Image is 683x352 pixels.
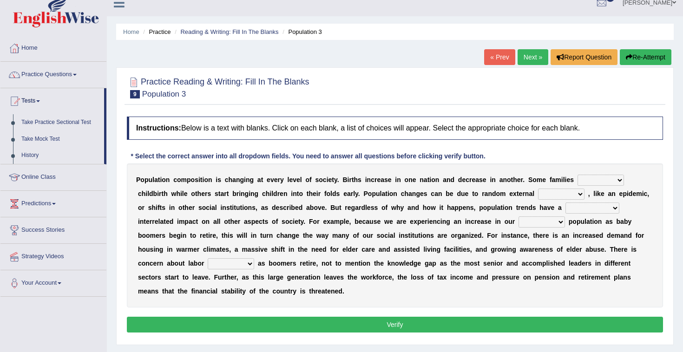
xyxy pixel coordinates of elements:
[224,190,226,197] b: r
[466,176,469,183] b: c
[236,204,240,211] b: u
[148,176,152,183] b: u
[181,176,187,183] b: m
[160,176,162,183] b: i
[171,204,175,211] b: n
[127,117,663,140] h4: Below is a text with blanks. Click on each blank, a list of choices will appear. Select the appro...
[597,190,601,197] b: k
[216,176,217,183] b: i
[246,176,250,183] b: n
[565,176,567,183] b: i
[550,176,552,183] b: f
[475,176,479,183] b: a
[296,176,300,183] b: e
[355,190,358,197] b: y
[305,176,309,183] b: o
[166,176,170,183] b: n
[462,176,466,183] b: e
[517,190,519,197] b: t
[623,190,627,197] b: p
[513,176,517,183] b: h
[277,176,280,183] b: r
[232,190,236,197] b: b
[408,176,413,183] b: n
[198,176,200,183] b: i
[522,190,525,197] b: r
[384,176,388,183] b: s
[627,190,629,197] b: i
[608,190,611,197] b: a
[291,190,293,197] b: i
[153,190,158,197] b: b
[241,190,245,197] b: n
[387,190,389,197] b: i
[365,176,367,183] b: i
[552,176,556,183] b: a
[309,176,312,183] b: f
[256,204,257,211] b: ,
[507,176,511,183] b: o
[519,190,523,197] b: e
[0,217,106,241] a: Success Stories
[408,190,412,197] b: a
[130,90,140,98] span: 9
[297,190,299,197] b: t
[381,190,385,197] b: a
[283,204,287,211] b: c
[289,204,291,211] b: i
[334,176,337,183] b: y
[138,204,142,211] b: o
[555,176,561,183] b: m
[358,176,361,183] b: s
[202,176,204,183] b: i
[521,176,523,183] b: r
[17,114,104,131] a: Take Practice Sectional Test
[187,176,191,183] b: p
[269,190,271,197] b: i
[189,204,192,211] b: e
[229,176,233,183] b: h
[316,190,318,197] b: i
[443,176,447,183] b: a
[147,190,149,197] b: l
[222,204,226,211] b: n
[435,176,440,183] b: n
[629,190,633,197] b: d
[517,176,521,183] b: e
[244,204,248,211] b: o
[270,176,274,183] b: v
[289,176,293,183] b: e
[273,190,277,197] b: d
[191,190,195,197] b: o
[242,204,244,211] b: i
[300,176,302,183] b: l
[542,176,546,183] b: e
[234,204,236,211] b: t
[0,191,106,214] a: Predictions
[144,176,149,183] b: p
[136,176,140,183] b: P
[236,190,239,197] b: r
[492,176,496,183] b: n
[245,190,249,197] b: g
[293,190,297,197] b: n
[206,204,210,211] b: c
[348,176,349,183] b: i
[136,124,181,132] b: Instructions:
[158,204,160,211] b: f
[162,190,164,197] b: t
[525,190,529,197] b: n
[149,190,153,197] b: d
[457,190,461,197] b: d
[211,204,215,211] b: a
[17,147,104,164] a: History
[173,176,177,183] b: c
[274,176,278,183] b: e
[484,49,515,65] a: « Prev
[513,190,517,197] b: x
[523,176,525,183] b: .
[503,176,507,183] b: n
[151,204,156,211] b: h
[397,176,401,183] b: n
[420,176,424,183] b: n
